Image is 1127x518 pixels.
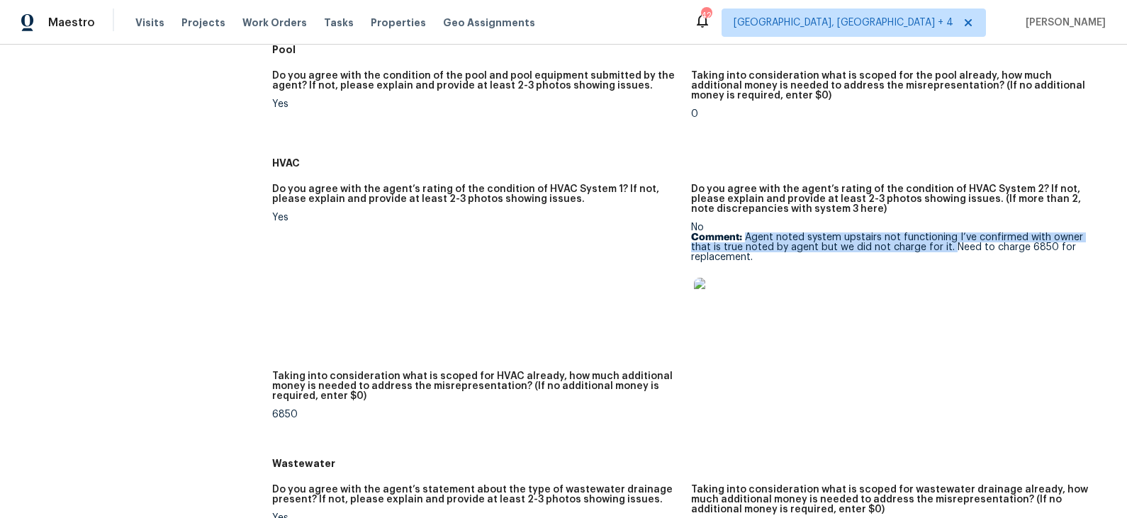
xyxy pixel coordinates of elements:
[272,71,680,91] h5: Do you agree with the condition of the pool and pool equipment submitted by the agent? If not, pl...
[272,371,680,401] h5: Taking into consideration what is scoped for HVAC already, how much additional money is needed to...
[181,16,225,30] span: Projects
[272,485,680,505] h5: Do you agree with the agent’s statement about the type of wastewater drainage present? If not, pl...
[324,18,354,28] span: Tasks
[691,223,1099,332] div: No
[48,16,95,30] span: Maestro
[371,16,426,30] span: Properties
[734,16,953,30] span: [GEOGRAPHIC_DATA], [GEOGRAPHIC_DATA] + 4
[691,485,1099,514] h5: Taking into consideration what is scoped for wastewater drainage already, how much additional mon...
[272,410,680,420] div: 6850
[272,156,1110,170] h5: HVAC
[691,184,1099,214] h5: Do you agree with the agent’s rating of the condition of HVAC System 2? If not, please explain an...
[691,109,1099,119] div: 0
[242,16,307,30] span: Work Orders
[1020,16,1106,30] span: [PERSON_NAME]
[272,99,680,109] div: Yes
[135,16,164,30] span: Visits
[691,71,1099,101] h5: Taking into consideration what is scoped for the pool already, how much additional money is neede...
[443,16,535,30] span: Geo Assignments
[691,232,1099,262] p: Agent noted system upstairs not functioning I’ve confirmed with owner that is true noted by agent...
[272,456,1110,471] h5: Wastewater
[272,184,680,204] h5: Do you agree with the agent’s rating of the condition of HVAC System 1? If not, please explain an...
[272,43,1110,57] h5: Pool
[691,232,742,242] b: Comment:
[272,213,680,223] div: Yes
[701,9,711,23] div: 42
